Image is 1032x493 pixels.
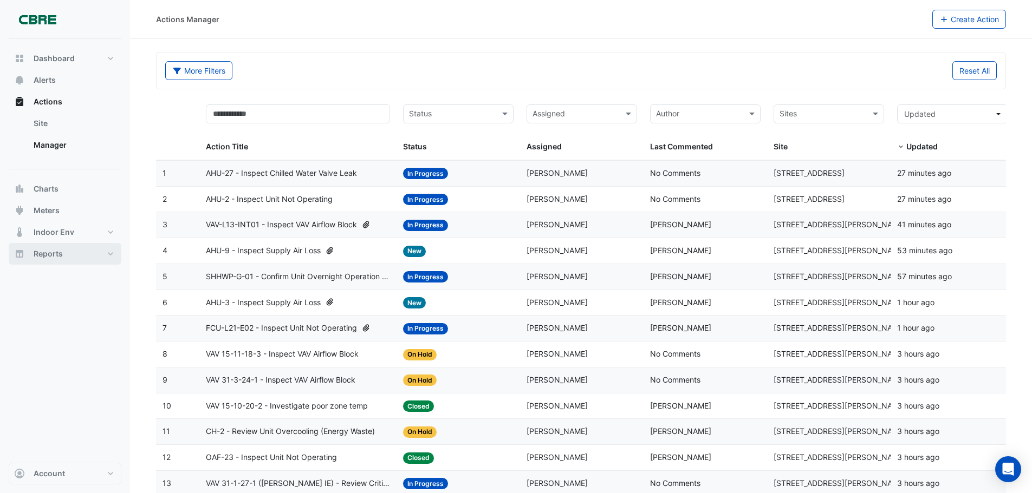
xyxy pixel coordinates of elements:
span: No Comments [650,194,700,203]
span: AHU-9 - Inspect Supply Air Loss [206,245,321,257]
span: VAV 31-1-27-1 ([PERSON_NAME] IE) - Review Critical Sensor Outside Range [206,477,391,490]
span: In Progress [403,220,448,231]
span: On Hold [403,426,437,438]
span: OAF-23 - Inspect Unit Not Operating [206,451,337,464]
span: Indoor Env [34,227,74,238]
span: [PERSON_NAME] [527,220,588,229]
span: [STREET_ADDRESS] [774,168,845,178]
span: [STREET_ADDRESS][PERSON_NAME] [774,401,906,410]
span: VAV 31-3-24-1 - Inspect VAV Airflow Block [206,374,355,386]
app-icon: Actions [14,96,25,107]
button: Create Action [932,10,1007,29]
span: [PERSON_NAME] [527,375,588,384]
span: [PERSON_NAME] [650,401,711,410]
span: [PERSON_NAME] [650,298,711,307]
span: In Progress [403,271,448,282]
span: 2025-09-09T09:04:53.769 [897,323,934,332]
span: [PERSON_NAME] [650,246,711,255]
div: Actions Manager [156,14,219,25]
span: [STREET_ADDRESS][PERSON_NAME] [774,375,906,384]
span: In Progress [403,323,448,334]
span: Meters [34,205,60,216]
span: [PERSON_NAME] [527,194,588,203]
span: 2025-09-09T06:53:51.761 [897,349,939,358]
img: Company Logo [13,9,62,30]
span: 12 [163,452,171,462]
button: Account [9,463,121,484]
span: [PERSON_NAME] [527,168,588,178]
span: Charts [34,183,59,194]
span: Account [34,468,65,479]
button: Dashboard [9,48,121,69]
span: [PERSON_NAME] [527,426,588,436]
span: 8 [163,349,167,358]
span: [STREET_ADDRESS][PERSON_NAME] [774,478,906,488]
span: 11 [163,426,170,436]
span: VAV-L13-INT01 - Inspect VAV Airflow Block [206,219,357,231]
span: [PERSON_NAME] [650,426,711,436]
span: [STREET_ADDRESS][PERSON_NAME] [774,349,906,358]
span: VAV 15-10-20-2 - Investigate poor zone temp [206,400,368,412]
span: SHHWP-G-01 - Confirm Unit Overnight Operation (Energy Waste) [206,271,391,283]
span: [PERSON_NAME] [650,220,711,229]
span: [STREET_ADDRESS][PERSON_NAME] [774,272,906,281]
button: Reports [9,243,121,265]
span: On Hold [403,374,437,386]
app-icon: Alerts [14,75,25,86]
span: [STREET_ADDRESS] [774,194,845,203]
span: Status [403,142,427,151]
button: Reset All [952,61,997,80]
span: 10 [163,401,171,410]
span: 2025-09-09T09:43:09.749 [897,194,951,203]
span: Closed [403,452,434,464]
span: [PERSON_NAME] [527,478,588,488]
span: 4 [163,246,167,255]
span: Alerts [34,75,56,86]
span: [PERSON_NAME] [527,401,588,410]
span: In Progress [403,194,448,205]
app-icon: Reports [14,248,25,259]
app-icon: Meters [14,205,25,216]
span: [STREET_ADDRESS][PERSON_NAME] [774,298,906,307]
span: 2025-09-09T06:49:32.856 [897,426,939,436]
span: Closed [403,400,434,412]
span: 2025-09-09T06:40:20.750 [897,478,939,488]
span: [PERSON_NAME] [650,452,711,462]
span: [PERSON_NAME] [527,272,588,281]
span: [PERSON_NAME] [650,323,711,332]
span: [STREET_ADDRESS][PERSON_NAME] [774,323,906,332]
span: In Progress [403,168,448,179]
span: VAV 15-11-18-3 - Inspect VAV Airflow Block [206,348,359,360]
span: No Comments [650,349,700,358]
button: Charts [9,178,121,200]
span: 2025-09-09T09:43:17.082 [897,168,951,178]
button: Indoor Env [9,221,121,243]
span: Reports [34,248,63,259]
span: [STREET_ADDRESS][PERSON_NAME] [774,426,906,436]
span: 2025-09-09T09:12:27.324 [897,272,952,281]
span: New [403,246,426,257]
span: AHU-3 - Inspect Supply Air Loss [206,297,321,309]
span: [STREET_ADDRESS][PERSON_NAME] [774,246,906,255]
a: Manager [25,134,121,156]
span: 2025-09-09T09:05:30.897 [897,298,934,307]
span: 3 [163,220,167,229]
span: Updated [906,142,938,151]
span: AHU-2 - Inspect Unit Not Operating [206,193,333,206]
span: 2025-09-09T06:44:35.996 [897,452,939,462]
span: Last Commented [650,142,713,151]
span: [PERSON_NAME] [527,349,588,358]
span: Dashboard [34,53,75,64]
span: 5 [163,272,167,281]
span: Actions [34,96,62,107]
app-icon: Dashboard [14,53,25,64]
span: 6 [163,298,167,307]
button: More Filters [165,61,232,80]
button: Alerts [9,69,121,91]
span: 13 [163,478,171,488]
span: Assigned [527,142,562,151]
span: In Progress [403,478,448,489]
span: 1 [163,168,166,178]
button: Actions [9,91,121,113]
span: AHU-27 - Inspect Chilled Water Valve Leak [206,167,357,180]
